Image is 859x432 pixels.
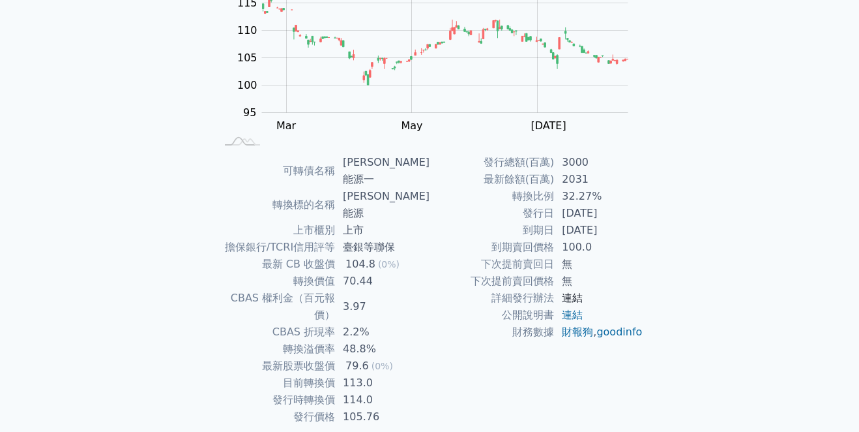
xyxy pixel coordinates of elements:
[430,222,554,239] td: 到期日
[596,326,642,338] a: goodinfo
[343,358,371,375] div: 79.6
[343,256,378,273] div: 104.8
[430,239,554,256] td: 到期賣回價格
[335,392,430,409] td: 114.0
[554,256,643,273] td: 無
[531,119,566,132] tspan: [DATE]
[430,307,554,324] td: 公開說明書
[216,273,335,290] td: 轉換價值
[371,361,393,371] span: (0%)
[430,205,554,222] td: 發行日
[430,324,554,341] td: 財務數據
[335,341,430,358] td: 48.8%
[378,259,400,270] span: (0%)
[554,188,643,205] td: 32.27%
[216,256,335,273] td: 最新 CB 收盤價
[554,154,643,171] td: 3000
[554,324,643,341] td: ,
[237,52,257,64] tspan: 105
[216,375,335,392] td: 目前轉換價
[237,79,257,91] tspan: 100
[276,119,297,132] tspan: Mar
[216,154,335,188] td: 可轉債名稱
[216,341,335,358] td: 轉換溢價率
[562,292,583,304] a: 連結
[401,119,422,132] tspan: May
[430,154,554,171] td: 發行總額(百萬)
[430,171,554,188] td: 最新餘額(百萬)
[335,222,430,239] td: 上市
[430,256,554,273] td: 下次提前賣回日
[554,205,643,222] td: [DATE]
[554,171,643,188] td: 2031
[216,239,335,256] td: 擔保銀行/TCRI信用評等
[335,375,430,392] td: 113.0
[335,409,430,425] td: 105.76
[335,188,430,222] td: [PERSON_NAME]能源
[216,358,335,375] td: 最新股票收盤價
[335,273,430,290] td: 70.44
[216,409,335,425] td: 發行價格
[554,273,643,290] td: 無
[216,392,335,409] td: 發行時轉換價
[237,24,257,37] tspan: 110
[216,290,335,324] td: CBAS 權利金（百元報價）
[430,188,554,205] td: 轉換比例
[335,239,430,256] td: 臺銀等聯保
[216,222,335,239] td: 上市櫃別
[554,222,643,239] td: [DATE]
[554,239,643,256] td: 100.0
[562,326,593,338] a: 財報狗
[335,290,430,324] td: 3.97
[335,324,430,341] td: 2.2%
[562,309,583,321] a: 連結
[216,324,335,341] td: CBAS 折現率
[430,273,554,290] td: 下次提前賣回價格
[335,154,430,188] td: [PERSON_NAME]能源一
[216,188,335,222] td: 轉換標的名稱
[243,106,256,119] tspan: 95
[430,290,554,307] td: 詳細發行辦法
